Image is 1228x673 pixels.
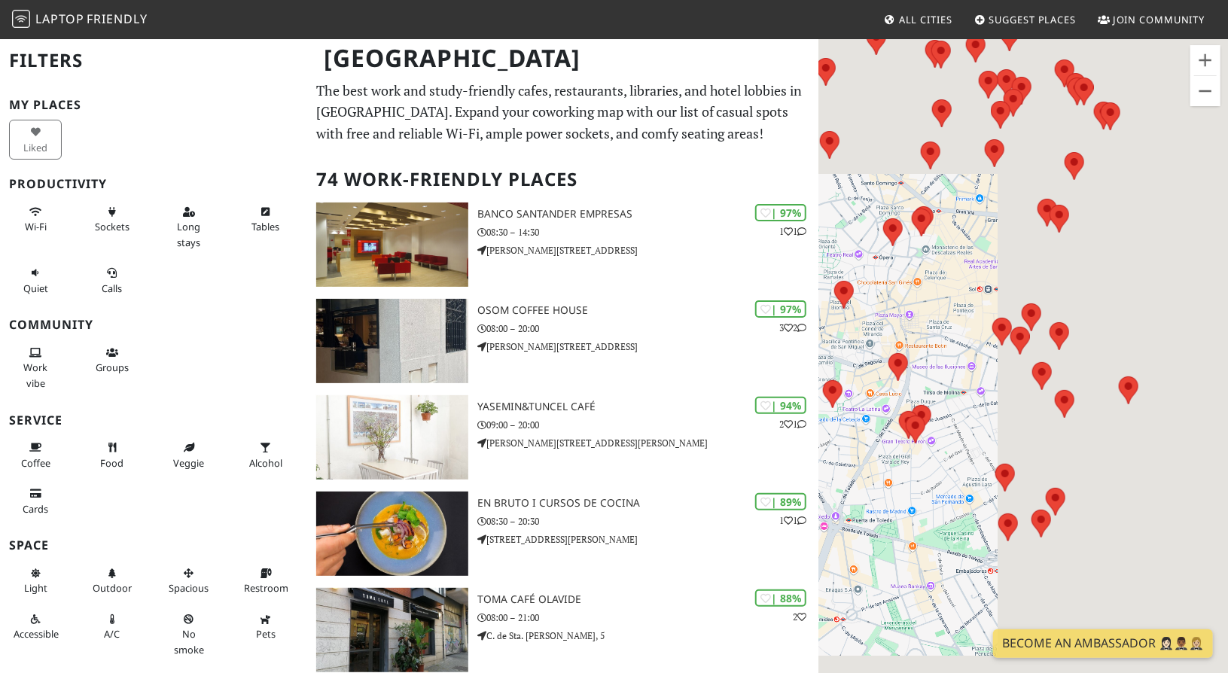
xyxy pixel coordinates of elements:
p: 08:30 – 14:30 [477,225,818,239]
button: Pets [239,607,292,647]
button: Sockets [86,199,139,239]
span: Quiet [23,282,48,295]
a: Suggest Places [968,6,1083,33]
span: Join Community [1113,13,1205,26]
h3: yasemin&tuncel café [477,400,818,413]
span: Credit cards [23,502,48,516]
p: 2 [793,610,806,624]
h3: Community [9,318,298,332]
h3: Osom Coffee House [477,304,818,317]
button: Spacious [163,561,215,601]
button: Accessible [9,607,62,647]
button: Outdoor [86,561,139,601]
span: Stable Wi-Fi [25,220,47,233]
span: Alcohol [249,456,282,470]
button: Veggie [163,435,215,475]
button: Coffee [9,435,62,475]
h3: Banco Santander Empresas [477,208,818,221]
a: Banco Santander Empresas | 97% 11 Banco Santander Empresas 08:30 – 14:30 [PERSON_NAME][STREET_ADD... [307,203,819,287]
span: People working [23,361,47,389]
button: A/C [86,607,139,647]
a: yasemin&tuncel café | 94% 21 yasemin&tuncel café 09:00 – 20:00 [PERSON_NAME][STREET_ADDRESS][PERS... [307,395,819,480]
img: EN BRUTO I CURSOS DE COCINA [316,492,469,576]
div: | 94% [755,397,806,414]
p: 09:00 – 20:00 [477,418,818,432]
span: Natural light [24,581,47,595]
span: Accessible [14,627,59,641]
div: | 97% [755,300,806,318]
p: [PERSON_NAME][STREET_ADDRESS][PERSON_NAME] [477,436,818,450]
p: C. de Sta. [PERSON_NAME], 5 [477,629,818,643]
h2: Filters [9,38,298,84]
span: Power sockets [95,220,130,233]
p: 1 1 [779,224,806,239]
span: Air conditioned [105,627,120,641]
span: Long stays [177,220,200,248]
span: Video/audio calls [102,282,123,295]
button: Tables [239,199,292,239]
span: Veggie [173,456,204,470]
a: All Cities [878,6,958,33]
a: LaptopFriendly LaptopFriendly [12,7,148,33]
button: Calls [86,260,139,300]
button: Wi-Fi [9,199,62,239]
p: [PERSON_NAME][STREET_ADDRESS] [477,340,818,354]
p: 2 1 [779,417,806,431]
p: 08:00 – 21:00 [477,611,818,625]
span: Laptop [35,11,84,27]
p: [PERSON_NAME][STREET_ADDRESS] [477,243,818,257]
h2: 74 Work-Friendly Places [316,157,810,203]
div: | 88% [755,589,806,607]
button: Zoom out [1190,76,1220,106]
p: 3 2 [779,321,806,335]
h1: [GEOGRAPHIC_DATA] [312,38,816,79]
span: All Cities [899,13,952,26]
span: Friendly [87,11,147,27]
img: yasemin&tuncel café [316,395,469,480]
h3: Space [9,538,298,553]
h3: EN BRUTO I CURSOS DE COCINA [477,497,818,510]
img: Banco Santander Empresas [316,203,469,287]
img: Toma Café Olavide [316,588,469,672]
span: Outdoor area [93,581,132,595]
button: Quiet [9,260,62,300]
span: Smoke free [174,627,204,656]
h3: My Places [9,98,298,112]
p: [STREET_ADDRESS][PERSON_NAME] [477,532,818,547]
button: Food [86,435,139,475]
button: Work vibe [9,340,62,395]
span: Spacious [169,581,209,595]
span: Restroom [244,581,288,595]
a: Join Community [1092,6,1211,33]
img: Osom Coffee House [316,299,469,383]
img: LaptopFriendly [12,10,30,28]
span: Group tables [96,361,129,374]
button: Groups [86,340,139,380]
button: Light [9,561,62,601]
h3: Service [9,413,298,428]
p: The best work and study-friendly cafes, restaurants, libraries, and hotel lobbies in [GEOGRAPHIC_... [316,80,810,145]
p: 1 1 [779,513,806,528]
a: Toma Café Olavide | 88% 2 Toma Café Olavide 08:00 – 21:00 C. de Sta. [PERSON_NAME], 5 [307,588,819,672]
p: 08:00 – 20:00 [477,321,818,336]
div: | 97% [755,204,806,221]
span: Coffee [21,456,50,470]
button: Alcohol [239,435,292,475]
button: Cards [9,481,62,521]
span: Pet friendly [256,627,276,641]
a: Osom Coffee House | 97% 32 Osom Coffee House 08:00 – 20:00 [PERSON_NAME][STREET_ADDRESS] [307,299,819,383]
h3: Productivity [9,177,298,191]
span: Work-friendly tables [251,220,279,233]
a: EN BRUTO I CURSOS DE COCINA | 89% 11 EN BRUTO I CURSOS DE COCINA 08:30 – 20:30 [STREET_ADDRESS][P... [307,492,819,576]
h3: Toma Café Olavide [477,593,818,606]
button: Long stays [163,199,215,254]
button: Zoom in [1190,45,1220,75]
span: Suggest Places [989,13,1077,26]
p: 08:30 – 20:30 [477,514,818,528]
button: No smoke [163,607,215,662]
button: Restroom [239,561,292,601]
div: | 89% [755,493,806,510]
span: Food [101,456,124,470]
